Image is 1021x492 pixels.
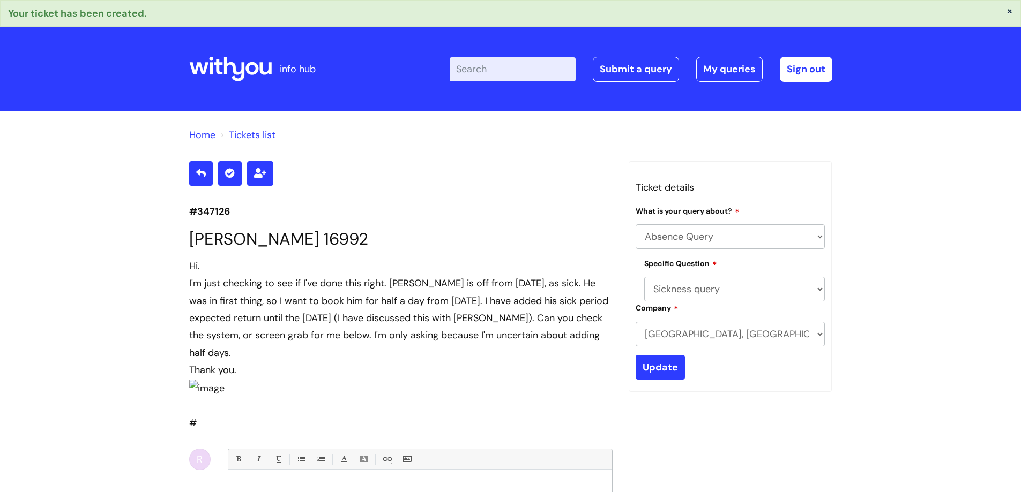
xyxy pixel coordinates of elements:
[294,452,308,466] a: • Unordered List (Ctrl-Shift-7)
[229,128,275,141] a: Tickets list
[189,361,613,379] div: Thank you.
[218,126,275,143] li: Tickets list
[450,57,832,81] div: | -
[189,380,225,397] img: image
[780,57,832,81] a: Sign out
[644,258,717,268] label: Specific Question
[357,452,370,466] a: Back Color
[189,258,613,275] div: Hi.
[232,452,245,466] a: Bold (Ctrl-B)
[1007,6,1013,16] button: ×
[314,452,327,466] a: 1. Ordered List (Ctrl-Shift-8)
[189,258,613,432] div: #
[189,128,215,141] a: Home
[400,452,413,466] a: Insert Image...
[636,355,685,380] input: Update
[189,229,613,249] h1: [PERSON_NAME] 16992
[450,57,576,81] input: Search
[593,57,679,81] a: Submit a query
[380,452,393,466] a: Link
[696,57,763,81] a: My queries
[636,205,740,216] label: What is your query about?
[337,452,351,466] a: Font Color
[636,179,825,196] h3: Ticket details
[189,275,613,361] div: I'm just checking to see if I've done this right. [PERSON_NAME] is off from [DATE], as sick. He w...
[251,452,265,466] a: Italic (Ctrl-I)
[636,302,679,313] label: Company
[271,452,285,466] a: Underline(Ctrl-U)
[189,203,613,220] p: #347126
[280,60,316,78] p: info hub
[189,449,211,470] div: R
[189,126,215,143] li: Solution home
